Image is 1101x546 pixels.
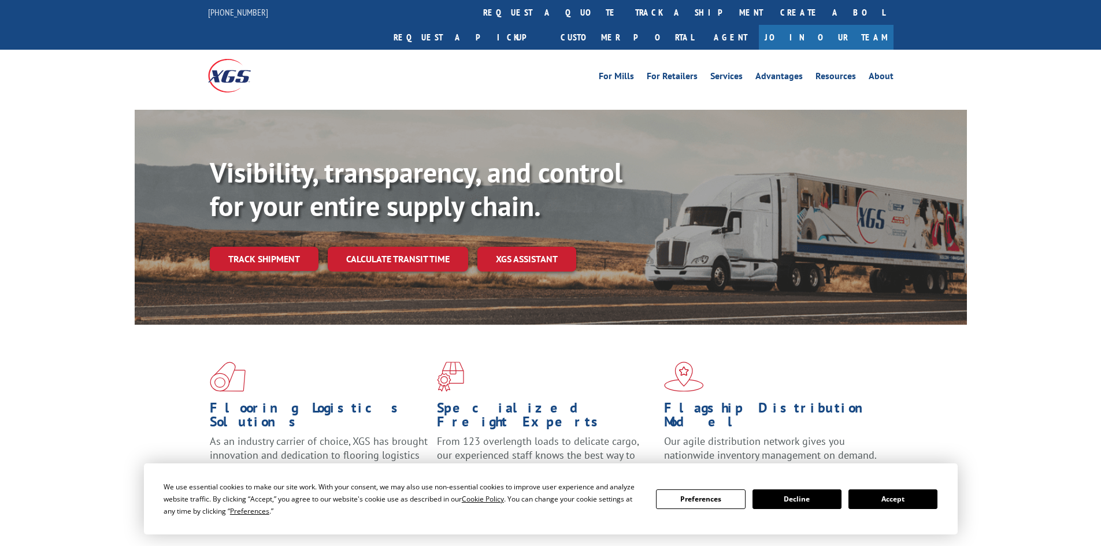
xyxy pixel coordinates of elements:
a: [PHONE_NUMBER] [208,6,268,18]
p: From 123 overlength loads to delicate cargo, our experienced staff knows the best way to move you... [437,434,655,486]
img: xgs-icon-flagship-distribution-model-red [664,362,704,392]
button: Preferences [656,489,745,509]
a: Customer Portal [552,25,702,50]
a: Services [710,72,743,84]
button: Decline [752,489,841,509]
a: XGS ASSISTANT [477,247,576,272]
button: Accept [848,489,937,509]
div: We use essential cookies to make our site work. With your consent, we may also use non-essential ... [164,481,642,517]
span: Preferences [230,506,269,516]
h1: Flagship Distribution Model [664,401,883,434]
a: Advantages [755,72,803,84]
img: xgs-icon-focused-on-flooring-red [437,362,464,392]
span: Our agile distribution network gives you nationwide inventory management on demand. [664,434,877,462]
a: About [869,72,894,84]
h1: Flooring Logistics Solutions [210,401,428,434]
span: Cookie Policy [462,494,504,504]
a: Join Our Team [759,25,894,50]
div: Cookie Consent Prompt [144,463,958,534]
a: Calculate transit time [328,247,468,272]
a: Resources [815,72,856,84]
a: Request a pickup [385,25,552,50]
img: xgs-icon-total-supply-chain-intelligence-red [210,362,246,392]
a: Agent [702,25,759,50]
a: Track shipment [210,247,318,271]
b: Visibility, transparency, and control for your entire supply chain. [210,154,622,224]
a: For Retailers [647,72,698,84]
span: As an industry carrier of choice, XGS has brought innovation and dedication to flooring logistics... [210,434,428,476]
h1: Specialized Freight Experts [437,401,655,434]
a: For Mills [599,72,634,84]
